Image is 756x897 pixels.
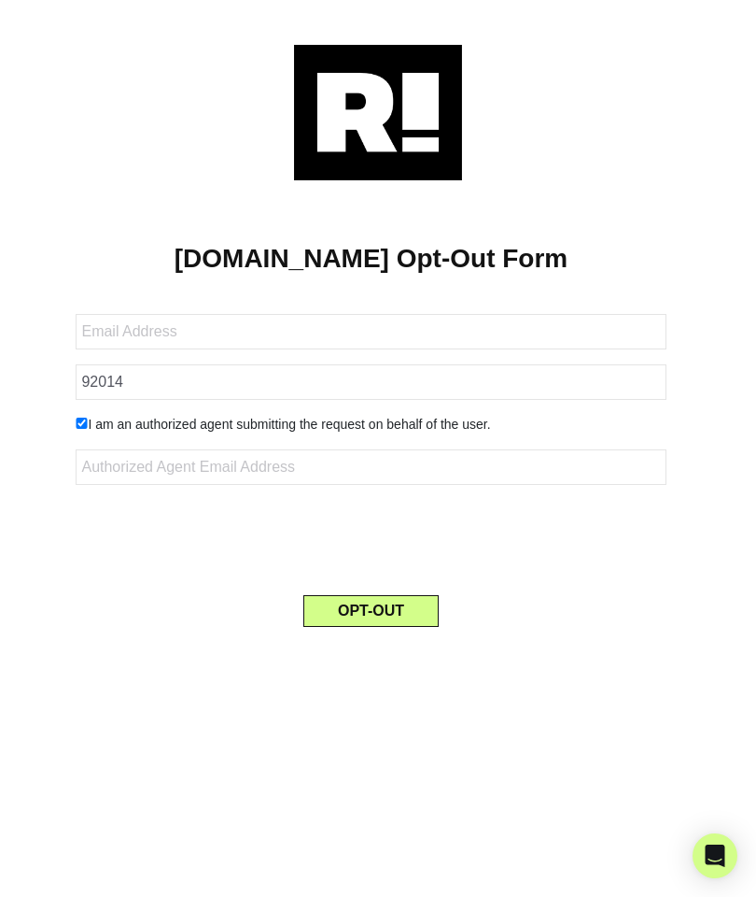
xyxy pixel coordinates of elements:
[76,314,665,349] input: Email Address
[230,500,513,573] iframe: reCAPTCHA
[76,364,665,400] input: Zipcode
[62,415,679,434] div: I am an authorized agent submitting the request on behalf of the user.
[28,243,714,275] h1: [DOMAIN_NAME] Opt-Out Form
[294,45,462,180] img: Retention.com
[303,595,439,627] button: OPT-OUT
[76,449,665,485] input: Authorized Agent Email Address
[693,833,737,878] div: Open Intercom Messenger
